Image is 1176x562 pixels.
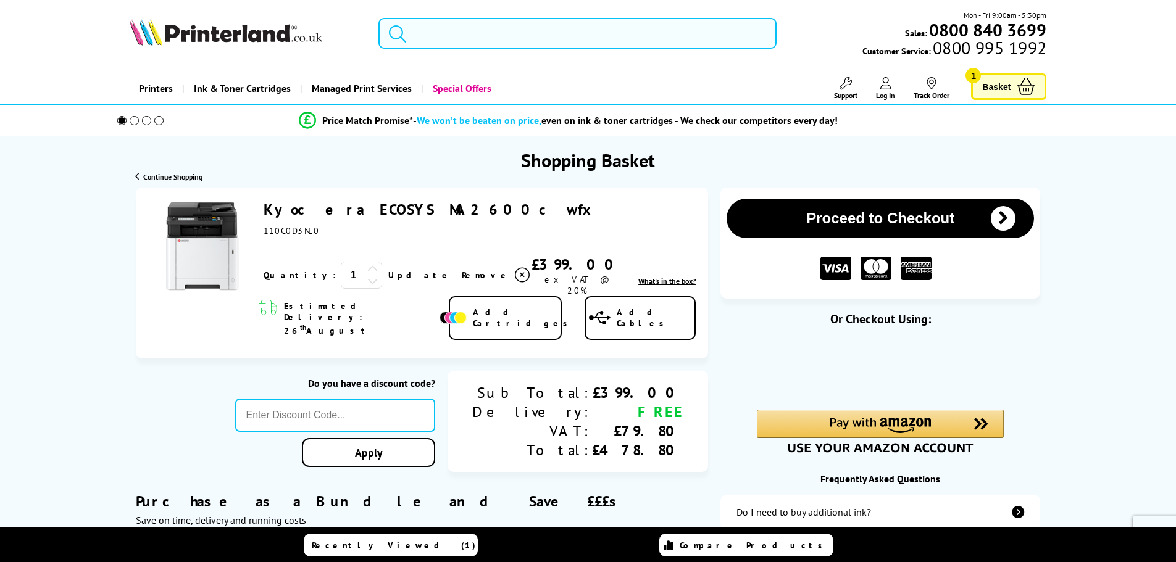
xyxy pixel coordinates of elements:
a: Apply [302,438,435,467]
a: Recently Viewed (1) [304,534,478,556]
span: Customer Service: [862,42,1046,57]
a: Basket 1 [971,73,1046,100]
span: Price Match Promise* [322,114,413,126]
span: Continue Shopping [143,172,202,181]
span: Recently Viewed (1) [312,540,476,551]
a: Log In [876,77,895,100]
img: MASTER CARD [861,257,891,281]
button: Proceed to Checkout [727,199,1034,238]
span: Quantity: [264,270,336,281]
a: Continue Shopping [135,172,202,181]
a: Kyocera ECOSYS MA2600cwfx [264,200,599,219]
a: Support [834,77,857,100]
span: 110C0D3NL0 [264,225,320,236]
span: What's in the box? [638,276,696,286]
a: Compare Products [659,534,833,556]
div: - even on ink & toner cartridges - We check our competitors every day! [413,114,838,126]
div: Do you have a discount code? [235,377,436,389]
span: ex VAT @ 20% [544,274,609,296]
span: 1 [965,68,981,83]
a: Update [388,270,452,281]
div: Do I need to buy additional ink? [736,506,871,518]
div: Frequently Asked Questions [720,473,1040,485]
div: £399.00 [592,383,683,402]
div: £478.80 [592,440,683,460]
div: Delivery: [472,402,592,421]
div: Save on time, delivery and running costs [136,514,708,526]
a: Delete item from your basket [462,266,532,284]
span: Add Cables [617,307,694,329]
span: 0800 995 1992 [931,42,1046,54]
li: modal_Promise [101,110,1037,131]
span: Ink & Toner Cartridges [194,73,291,104]
input: Enter Discount Code... [235,399,436,432]
a: 0800 840 3699 [927,24,1046,36]
div: Sub Total: [472,383,592,402]
div: £79.80 [592,421,683,440]
a: Managed Print Services [300,73,421,104]
div: Total: [472,440,592,460]
span: We won’t be beaten on price, [417,114,541,126]
sup: th [300,323,306,332]
img: VISA [820,257,851,281]
div: FREE [592,402,683,421]
a: Special Offers [421,73,501,104]
a: lnk_inthebox [638,276,696,286]
a: Printerland Logo [130,19,364,48]
div: Amazon Pay - Use your Amazon account [757,410,1004,453]
span: Compare Products [680,540,829,551]
img: Printerland Logo [130,19,322,46]
div: £399.00 [532,255,622,274]
a: Track Order [914,77,949,100]
iframe: PayPal [757,347,1004,389]
img: Add Cartridges [440,312,467,324]
h1: Shopping Basket [521,148,655,172]
div: Purchase as a Bundle and Save £££s [136,473,708,526]
a: additional-ink [720,495,1040,529]
span: Estimated Delivery: 26 August [284,300,436,336]
img: American Express [901,257,932,281]
img: Kyocera ECOSYS MA2600cwfx [156,200,249,293]
span: Support [834,91,857,100]
div: Or Checkout Using: [720,311,1040,327]
div: VAT: [472,421,592,440]
span: Log In [876,91,895,100]
span: Sales: [905,27,927,39]
b: 0800 840 3699 [929,19,1046,41]
span: Remove [462,270,511,281]
span: Mon - Fri 9:00am - 5:30pm [964,9,1046,21]
span: Add Cartridges [473,307,574,329]
a: Printers [130,73,182,104]
span: Basket [982,78,1011,95]
a: Ink & Toner Cartridges [182,73,300,104]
